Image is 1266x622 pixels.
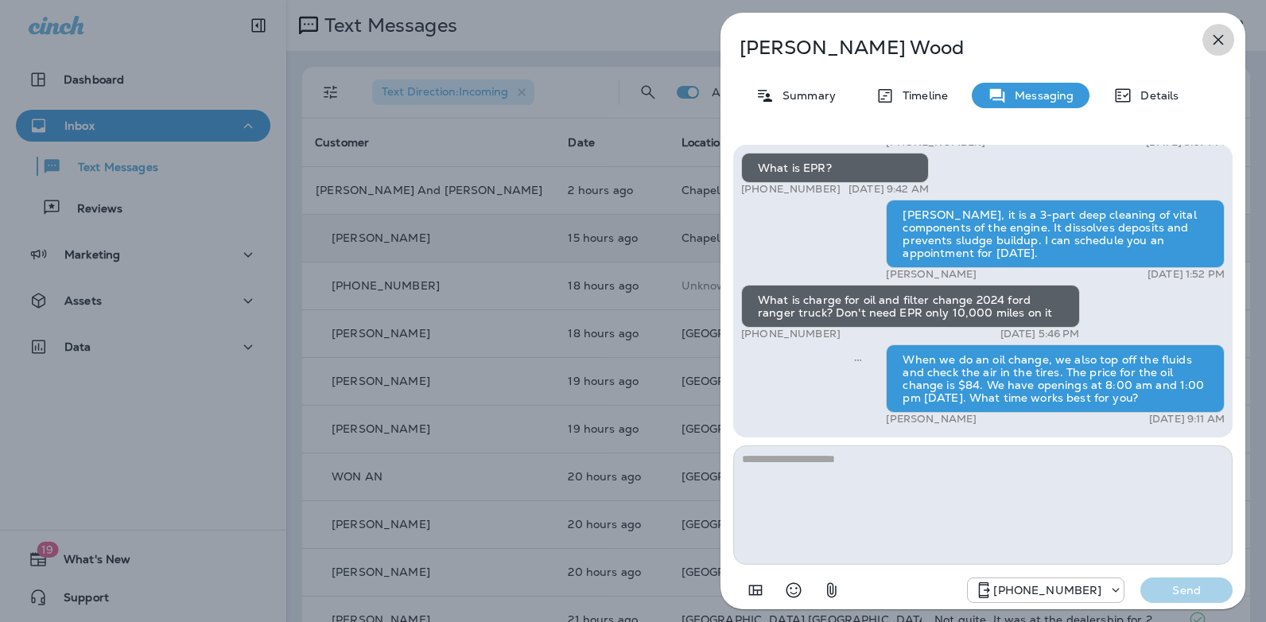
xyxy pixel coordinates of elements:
[1148,268,1225,281] p: [DATE] 1:52 PM
[1007,89,1074,102] p: Messaging
[993,584,1101,597] p: [PHONE_NUMBER]
[1132,89,1179,102] p: Details
[886,344,1225,413] div: When we do an oil change, we also top off the fluids and check the air in the tires. The price fo...
[775,89,836,102] p: Summary
[886,200,1225,268] div: [PERSON_NAME], it is a 3-part deep cleaning of vital components of the engine. It dissolves depos...
[968,581,1124,600] div: +1 (984) 409-9300
[895,89,948,102] p: Timeline
[778,574,810,606] button: Select an emoji
[741,153,929,183] div: What is EPR?
[740,574,771,606] button: Add in a premade template
[854,352,862,366] span: Sent
[1000,328,1080,340] p: [DATE] 5:46 PM
[740,37,1174,59] p: [PERSON_NAME] Wood
[741,328,841,340] p: [PHONE_NUMBER]
[741,285,1080,328] div: What is charge for oil and filter change 2024 ford ranger truck? Don't need EPR only 10,000 miles...
[886,268,977,281] p: [PERSON_NAME]
[741,183,841,196] p: [PHONE_NUMBER]
[849,183,929,196] p: [DATE] 9:42 AM
[886,413,977,426] p: [PERSON_NAME]
[1149,413,1225,426] p: [DATE] 9:11 AM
